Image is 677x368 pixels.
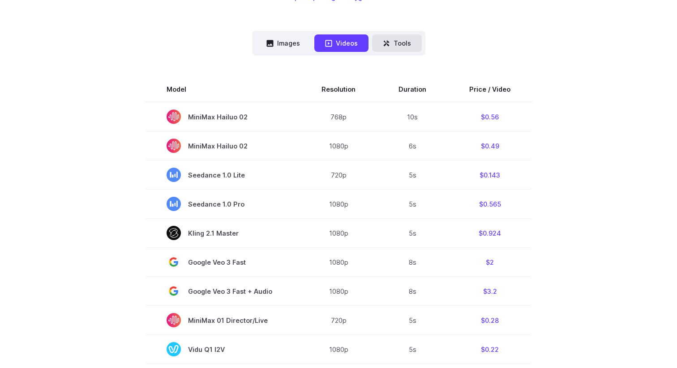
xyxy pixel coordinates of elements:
[167,139,279,153] span: MiniMax Hailuo 02
[377,248,448,277] td: 8s
[377,219,448,248] td: 5s
[377,277,448,306] td: 8s
[448,77,532,102] th: Price / Video
[167,284,279,298] span: Google Veo 3 Fast + Audio
[167,168,279,182] span: Seedance 1.0 Lite
[448,335,532,364] td: $0.22
[300,102,377,131] td: 768p
[300,190,377,219] td: 1080p
[167,197,279,211] span: Seedance 1.0 Pro
[167,342,279,356] span: Vidu Q1 I2V
[448,131,532,161] td: $0.49
[448,248,532,277] td: $2
[167,110,279,124] span: MiniMax Hailuo 02
[377,77,448,102] th: Duration
[377,190,448,219] td: 5s
[448,102,532,131] td: $0.56
[300,277,377,306] td: 1080p
[448,190,532,219] td: $0.565
[448,219,532,248] td: $0.924
[300,77,377,102] th: Resolution
[145,77,300,102] th: Model
[300,335,377,364] td: 1080p
[167,226,279,240] span: Kling 2.1 Master
[377,335,448,364] td: 5s
[300,248,377,277] td: 1080p
[377,161,448,190] td: 5s
[300,219,377,248] td: 1080p
[256,34,311,52] button: Images
[377,102,448,131] td: 10s
[448,306,532,335] td: $0.28
[167,313,279,327] span: MiniMax 01 Director/Live
[167,255,279,269] span: Google Veo 3 Fast
[372,34,422,52] button: Tools
[377,306,448,335] td: 5s
[300,306,377,335] td: 720p
[314,34,368,52] button: Videos
[448,277,532,306] td: $3.2
[300,131,377,161] td: 1080p
[448,161,532,190] td: $0.143
[377,131,448,161] td: 6s
[300,161,377,190] td: 720p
